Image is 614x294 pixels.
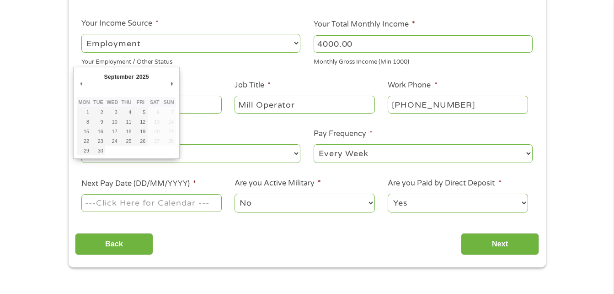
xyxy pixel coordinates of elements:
[314,54,533,67] div: Monthly Gross Income (Min 1000)
[133,107,148,117] button: 5
[119,126,133,136] button: 18
[119,107,133,117] button: 4
[119,117,133,126] button: 11
[77,136,91,146] button: 22
[91,146,105,155] button: 30
[105,126,119,136] button: 17
[75,233,153,256] input: Back
[78,99,90,105] abbr: Monday
[119,136,133,146] button: 25
[105,136,119,146] button: 24
[164,99,174,105] abbr: Sunday
[105,117,119,126] button: 10
[314,129,373,139] label: Pay Frequency
[388,96,528,113] input: (231) 754-4010
[77,146,91,155] button: 29
[77,107,91,117] button: 1
[135,71,150,83] div: 2025
[168,77,176,90] button: Next Month
[314,35,533,53] input: 1800
[461,233,539,256] input: Next
[91,126,105,136] button: 16
[150,99,160,105] abbr: Saturday
[235,96,374,113] input: Cashier
[107,99,118,105] abbr: Wednesday
[235,81,271,90] label: Job Title
[81,19,159,28] label: Your Income Source
[133,136,148,146] button: 26
[314,20,415,29] label: Your Total Monthly Income
[105,107,119,117] button: 3
[103,71,135,83] div: September
[91,117,105,126] button: 9
[77,126,91,136] button: 15
[93,99,103,105] abbr: Tuesday
[121,99,131,105] abbr: Thursday
[235,179,321,188] label: Are you Active Military
[133,117,148,126] button: 12
[91,136,105,146] button: 23
[133,126,148,136] button: 19
[81,179,196,189] label: Next Pay Date (DD/MM/YYYY)
[388,81,437,90] label: Work Phone
[388,179,501,188] label: Are you Paid by Direct Deposit
[77,77,85,90] button: Previous Month
[137,99,144,105] abbr: Friday
[81,194,221,212] input: Use the arrow keys to pick a date
[81,54,300,67] div: Your Employment / Other Status
[91,107,105,117] button: 2
[77,117,91,126] button: 8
